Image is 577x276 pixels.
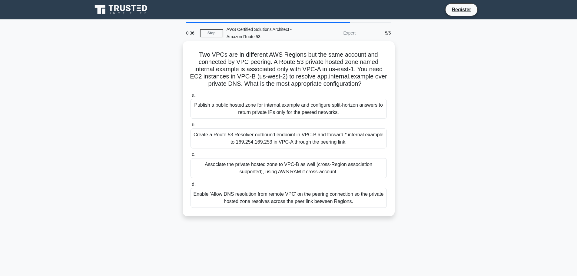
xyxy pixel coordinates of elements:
[192,122,196,127] span: b.
[192,152,195,157] span: c.
[192,92,196,98] span: a.
[359,27,395,39] div: 5/5
[306,27,359,39] div: Expert
[191,128,387,148] div: Create a Route 53 Resolver outbound endpoint in VPC-B and forward *.internal.example to 169.254.1...
[448,6,475,13] a: Register
[191,99,387,119] div: Publish a public hosted zone for internal.example and configure split-horizon answers to return p...
[200,29,223,37] a: Stop
[192,181,196,187] span: d.
[223,23,306,43] div: AWS Certified Solutions Architect - Amazon Route 53
[183,27,200,39] div: 0:36
[191,188,387,208] div: Enable 'Allow DNS resolution from remote VPC' on the peering connection so the private hosted zon...
[190,51,387,88] h5: Two VPCs are in different AWS Regions but the same account and connected by VPC peering. A Route ...
[191,158,387,178] div: Associate the private hosted zone to VPC-B as well (cross-Region association supported), using AW...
